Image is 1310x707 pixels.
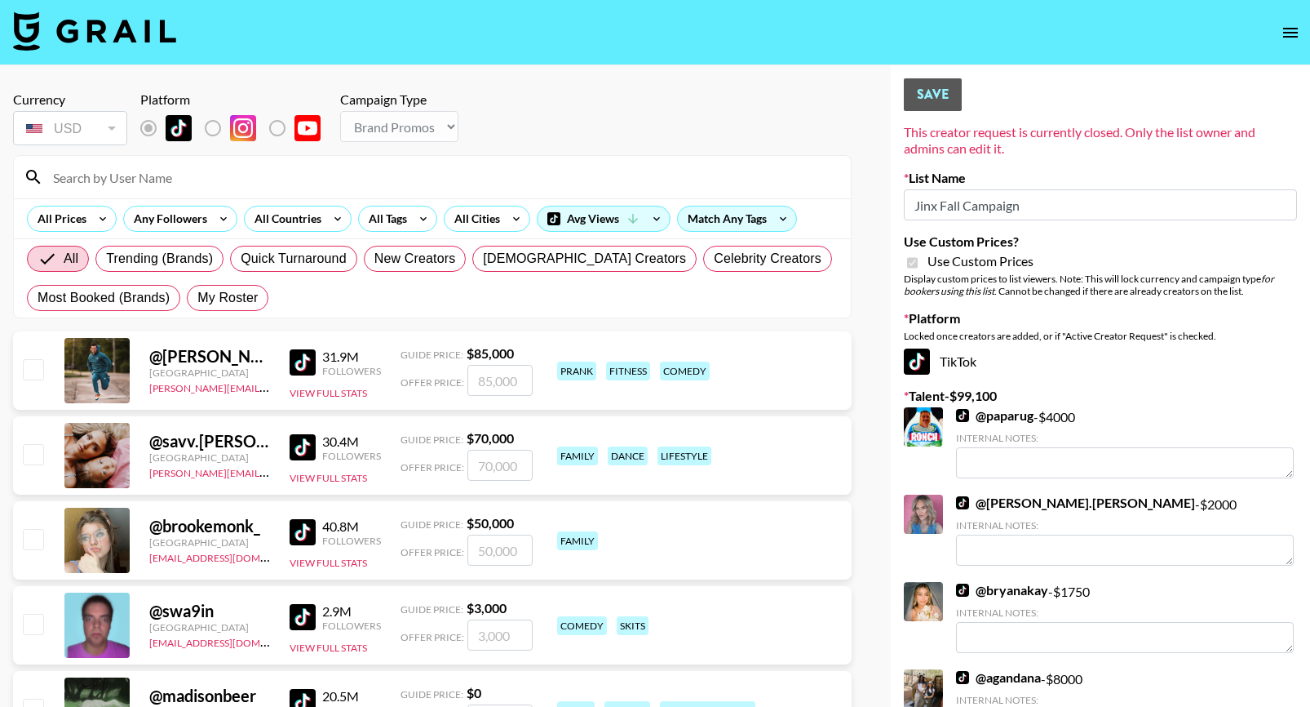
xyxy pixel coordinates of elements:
[322,603,381,620] div: 2.9M
[149,516,270,536] div: @ brookemonk_
[904,273,1297,297] div: Display custom prices to list viewers. Note: This will lock currency and campaign type . Cannot b...
[956,407,1033,424] a: @paparug
[322,365,381,377] div: Followers
[290,557,367,569] button: View Full Stats
[140,111,334,145] div: List locked to TikTok.
[956,582,1048,598] a: @bryanakay
[904,78,962,111] button: Save
[557,362,596,380] div: prank
[956,496,969,509] img: TikTok
[956,584,969,597] img: TikTok
[660,362,710,380] div: comedy
[714,249,821,269] span: Celebrity Creators
[956,409,969,422] img: TikTok
[401,518,463,531] span: Guide Price:
[322,688,381,705] div: 20.5M
[401,546,464,558] span: Offer Price:
[904,349,930,375] img: TikTok
[149,536,270,549] div: [GEOGRAPHIC_DATA]
[149,464,391,479] a: [PERSON_NAME][EMAIL_ADDRESS][DOMAIN_NAME]
[401,434,463,446] span: Guide Price:
[290,434,316,460] img: TikTok
[149,601,270,621] div: @ swa9in
[64,249,78,269] span: All
[401,461,464,474] span: Offer Price:
[149,549,313,564] a: [EMAIL_ADDRESS][DOMAIN_NAME]
[483,249,686,269] span: [DEMOGRAPHIC_DATA] Creators
[149,634,313,649] a: [EMAIL_ADDRESS][DOMAIN_NAME]
[149,346,270,367] div: @ [PERSON_NAME].[PERSON_NAME]
[340,91,458,108] div: Campaign Type
[557,531,598,550] div: family
[43,164,841,190] input: Search by User Name
[467,450,533,481] input: 70,000
[197,288,258,308] span: My Roster
[16,114,124,143] div: USD
[149,379,391,394] a: [PERSON_NAME][EMAIL_ADDRESS][DOMAIN_NAME]
[322,620,381,632] div: Followers
[241,249,347,269] span: Quick Turnaround
[290,472,367,484] button: View Full Stats
[401,376,464,389] span: Offer Price:
[401,688,463,700] span: Guide Price:
[290,642,367,654] button: View Full Stats
[606,362,650,380] div: fitness
[956,407,1294,478] div: - $ 4000
[617,616,648,635] div: skits
[140,91,334,108] div: Platform
[904,170,1297,186] label: List Name
[608,447,648,465] div: dance
[904,273,1274,297] em: for bookers using this list
[38,288,170,308] span: Most Booked (Brands)
[1274,16,1307,49] button: open drawer
[322,349,381,365] div: 31.9M
[149,686,270,706] div: @ madisonbeer
[467,600,507,616] strong: $ 3,000
[290,349,316,376] img: TikTok
[557,616,607,635] div: comedy
[904,349,1297,375] div: TikTok
[904,330,1297,342] div: Locked once creators are added, or if "Active Creator Request" is checked.
[956,607,1294,619] div: Internal Notes:
[290,387,367,399] button: View Full Stats
[467,535,533,566] input: 50,000
[290,519,316,545] img: TikTok
[322,450,381,462] div: Followers
[956,495,1294,566] div: - $ 2000
[294,115,321,141] img: YouTube
[956,671,969,684] img: TikTok
[230,115,256,141] img: Instagram
[557,447,598,465] div: family
[401,603,463,616] span: Guide Price:
[904,388,1297,404] label: Talent - $ 99,100
[904,310,1297,327] label: Platform
[28,207,90,231] div: All Prices
[467,515,514,531] strong: $ 50,000
[538,207,670,231] div: Avg Views
[322,535,381,547] div: Followers
[374,249,456,269] span: New Creators
[322,434,381,450] div: 30.4M
[467,430,514,446] strong: $ 70,000
[956,495,1195,511] a: @[PERSON_NAME].[PERSON_NAME]
[956,432,1294,444] div: Internal Notes:
[245,207,325,231] div: All Countries
[149,367,270,379] div: [GEOGRAPHIC_DATA]
[149,431,270,451] div: @ savv.[PERSON_NAME]
[359,207,410,231] div: All Tags
[956,582,1294,653] div: - $ 1750
[124,207,210,231] div: Any Followers
[678,207,796,231] div: Match Any Tags
[322,518,381,535] div: 40.8M
[467,685,481,700] strong: $ 0
[956,519,1294,531] div: Internal Notes:
[290,604,316,630] img: TikTok
[13,91,127,108] div: Currency
[956,694,1294,706] div: Internal Notes:
[401,631,464,643] span: Offer Price:
[904,233,1297,250] label: Use Custom Prices?
[106,249,213,269] span: Trending (Brands)
[467,365,533,396] input: 85,000
[149,621,270,634] div: [GEOGRAPHIC_DATA]
[13,11,176,51] img: Grail Talent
